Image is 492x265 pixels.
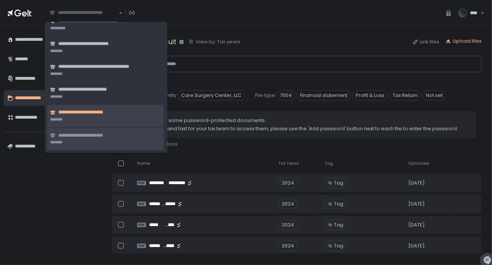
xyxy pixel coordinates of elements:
[297,90,351,101] span: Financial statement
[408,161,429,166] span: Uploaded
[408,201,425,207] span: [DATE]
[188,39,240,45] button: View by: Tax years
[159,141,177,147] span: 41 docs
[408,222,425,228] span: [DATE]
[423,90,446,101] span: Not set
[128,117,458,124] span: We've detected some password-protected documents.
[334,180,343,186] span: Tag
[278,161,299,166] span: Tax Years
[278,199,297,209] div: 2024
[412,39,439,45] button: Link files
[389,90,421,101] span: Tax Return
[137,161,150,166] span: Name
[276,90,295,101] span: 7004
[334,201,343,207] span: Tag
[334,222,343,228] span: Tag
[278,241,297,251] div: 2024
[325,161,333,166] span: Tag
[45,5,123,21] div: Search for option
[334,243,343,249] span: Tag
[445,38,482,45] button: Upload files
[408,243,425,249] span: [DATE]
[352,90,388,101] span: Profit & Loss
[178,90,245,101] span: Care Surgery Center, LLC
[164,92,176,99] span: Entity
[128,125,458,132] span: To make it easy and fast for your tax team to access them, please use the 'Add password' button n...
[408,180,425,186] span: [DATE]
[50,9,118,17] input: Search for option
[278,178,297,188] div: 2024
[255,92,275,99] span: File type
[278,220,297,230] div: 2024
